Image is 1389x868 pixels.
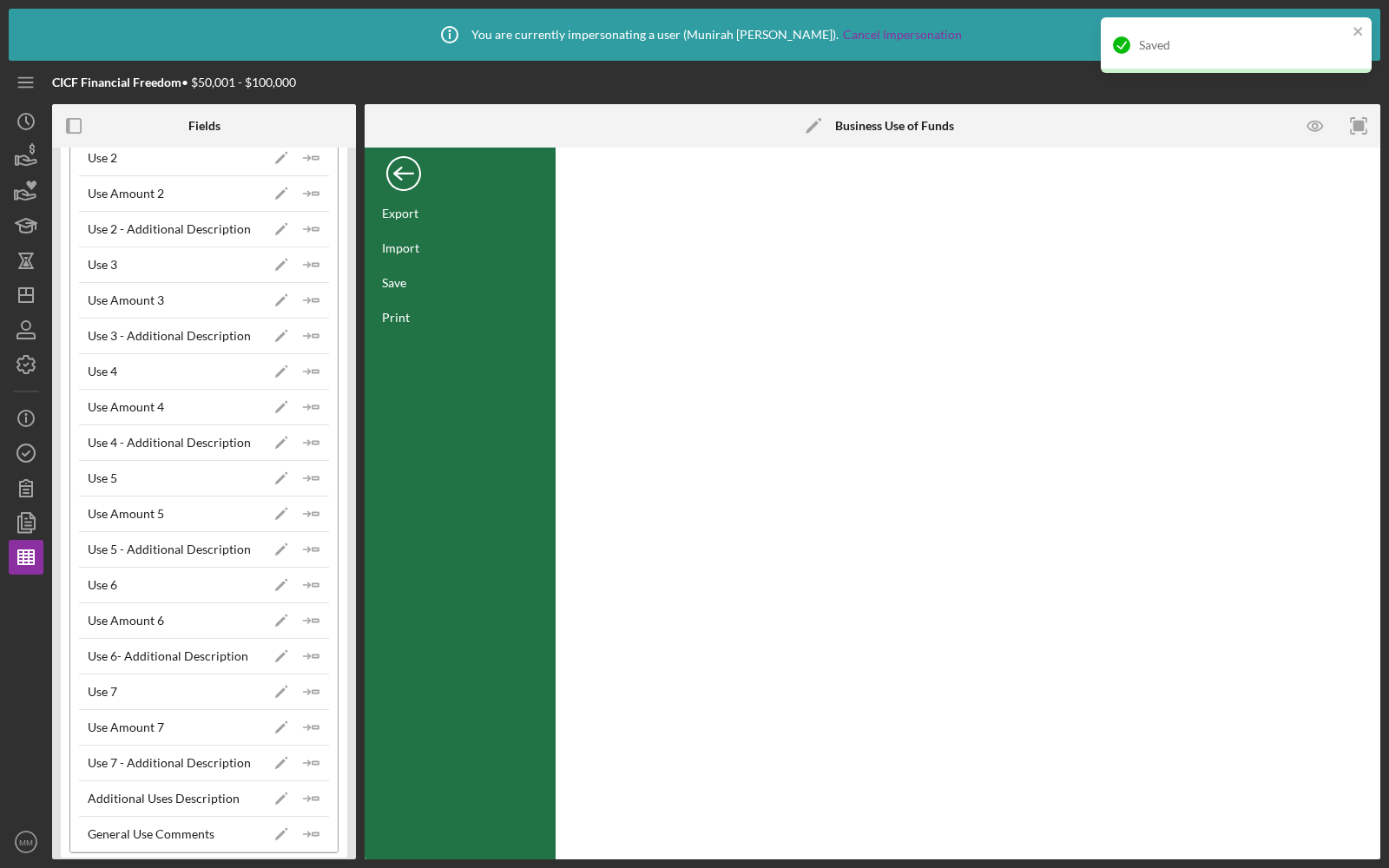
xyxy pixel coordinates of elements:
div: FILE [365,148,556,859]
div: General Use Comments [88,827,214,841]
div: Use 5 [88,471,117,485]
div: Use Amount 7 [88,720,164,734]
div: Use 6- Additional Description [88,649,248,663]
div: Use 5 - Additional Description [88,542,251,556]
div: Use 4 - Additional Description [88,436,251,450]
div: Back [386,152,421,187]
div: Use Amount 2 [88,187,164,201]
div: Print [365,299,556,334]
a: Cancel Impersonation [843,28,962,42]
div: Additional Uses Description [88,792,240,806]
div: Use 6 [88,578,117,592]
div: Use Amount 6 [88,614,164,628]
div: Use 3 - Additional Description [88,329,251,343]
div: Saved [1139,38,1347,52]
div: Save [382,275,406,290]
div: Use 7 - Additional Description [88,756,251,770]
div: Export [382,206,418,220]
div: You are currently impersonating a user ( Munirah [PERSON_NAME] ). [428,13,962,56]
div: Import [365,230,556,265]
text: MM [19,838,33,847]
button: close [1353,24,1365,41]
div: Use 7 [88,685,117,699]
div: Use Amount 3 [88,293,164,307]
b: Business Use of Funds [835,119,954,133]
b: CICF Financial Freedom [52,75,181,89]
div: Use Amount 4 [88,400,164,414]
div: Use 2 [88,151,117,165]
div: Save [365,265,556,299]
div: Fields [188,119,221,133]
div: Use Amount 5 [88,507,164,521]
div: Export [365,195,556,230]
div: Import [382,240,419,255]
div: Use 2 - Additional Description [88,222,251,236]
div: Use 3 [88,258,117,272]
div: Use 4 [88,365,117,378]
button: MM [9,825,43,859]
div: • $50,001 - $100,000 [52,76,296,89]
div: Print [382,310,410,325]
